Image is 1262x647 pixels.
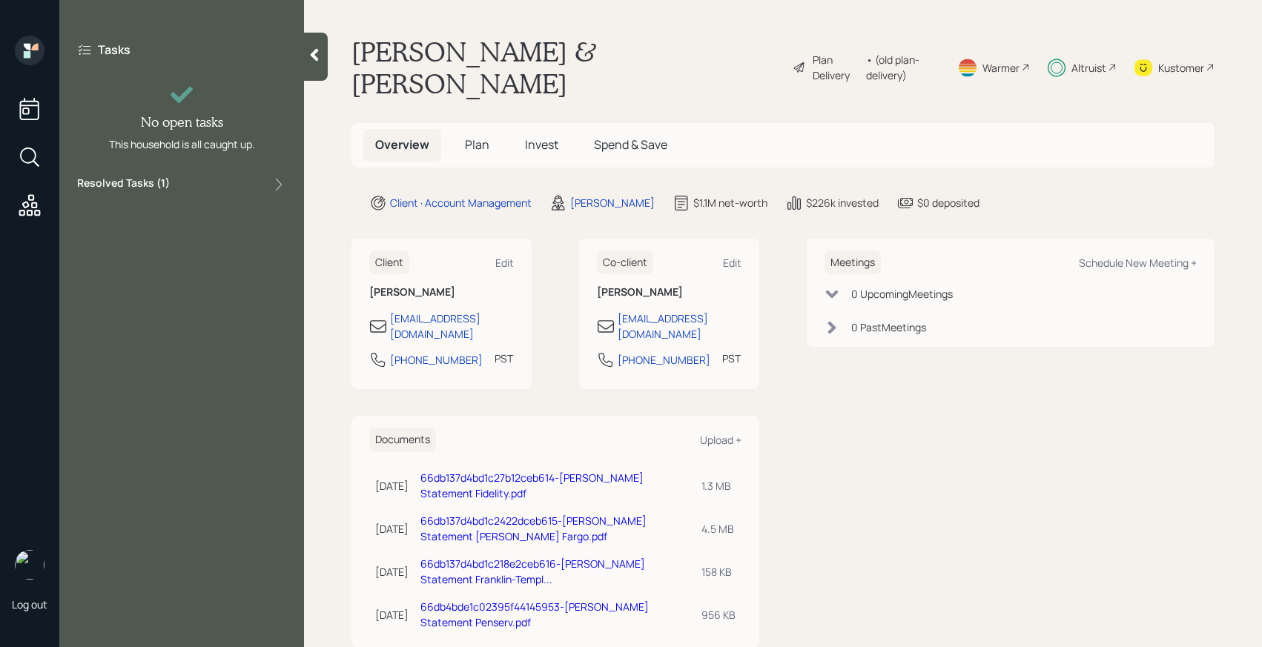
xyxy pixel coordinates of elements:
[723,256,741,270] div: Edit
[12,597,47,611] div: Log out
[982,60,1020,76] div: Warmer
[141,114,223,130] h4: No open tasks
[390,195,532,210] div: Client · Account Management
[495,256,514,270] div: Edit
[465,136,489,153] span: Plan
[597,286,741,299] h6: [PERSON_NAME]
[369,250,409,275] h6: Client
[917,195,979,210] div: $0 deposited
[851,286,953,302] div: 0 Upcoming Meeting s
[700,433,741,447] div: Upload +
[420,471,644,500] a: 66db137d4bd1c27b12ceb614-[PERSON_NAME] Statement Fidelity.pdf
[851,319,926,335] div: 0 Past Meeting s
[525,136,558,153] span: Invest
[390,311,514,342] div: [EMAIL_ADDRESS][DOMAIN_NAME]
[77,176,170,193] label: Resolved Tasks ( 1 )
[597,250,653,275] h6: Co-client
[594,136,667,153] span: Spend & Save
[813,52,859,83] div: Plan Delivery
[390,352,483,368] div: [PHONE_NUMBER]
[420,514,647,543] a: 66db137d4bd1c2422dceb615-[PERSON_NAME] Statement [PERSON_NAME] Fargo.pdf
[420,600,649,629] a: 66db4bde1c02395f44145953-[PERSON_NAME] Statement Penserv.pdf
[1079,256,1197,270] div: Schedule New Meeting +
[701,521,736,537] div: 4.5 MB
[866,52,939,83] div: • (old plan-delivery)
[375,521,409,537] div: [DATE]
[701,607,736,623] div: 956 KB
[701,478,736,494] div: 1.3 MB
[369,286,514,299] h6: [PERSON_NAME]
[369,428,436,452] h6: Documents
[1071,60,1106,76] div: Altruist
[701,564,736,580] div: 158 KB
[375,564,409,580] div: [DATE]
[495,351,513,366] div: PST
[618,311,741,342] div: [EMAIL_ADDRESS][DOMAIN_NAME]
[825,250,881,275] h6: Meetings
[693,195,767,210] div: $1.1M net-worth
[98,42,131,58] label: Tasks
[618,352,710,368] div: [PHONE_NUMBER]
[375,136,429,153] span: Overview
[15,550,44,580] img: sami-boghos-headshot.png
[806,195,879,210] div: $226k invested
[109,136,255,152] div: This household is all caught up.
[570,195,655,210] div: [PERSON_NAME]
[351,36,781,99] h1: [PERSON_NAME] & [PERSON_NAME]
[722,351,741,366] div: PST
[375,607,409,623] div: [DATE]
[375,478,409,494] div: [DATE]
[420,557,645,586] a: 66db137d4bd1c218e2ceb616-[PERSON_NAME] Statement Franklin-Templ...
[1158,60,1204,76] div: Kustomer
